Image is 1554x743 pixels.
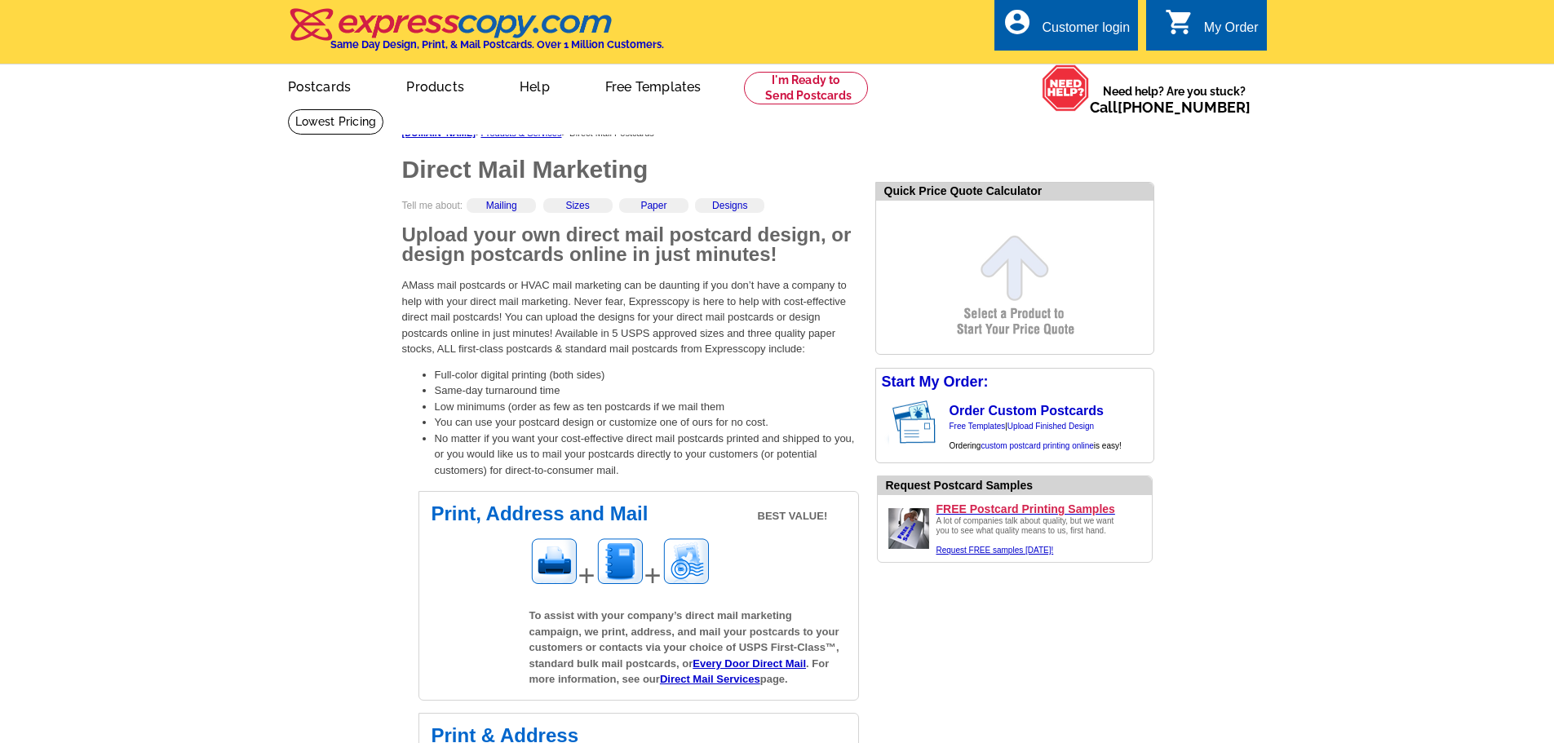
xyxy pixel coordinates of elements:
a: Postcards [262,66,378,104]
li: Full-color digital printing (both sides) [435,367,859,383]
a: Upload Finished Design [1007,422,1094,431]
a: Every Door Direct Mail [693,657,806,670]
img: Printing image for postcards [529,537,578,586]
a: Free Templates [950,422,1006,431]
h2: Upload your own direct mail postcard design, or design postcards online in just minutes! [402,225,859,264]
h2: Print, Address and Mail [432,504,846,524]
a: Direct Mail Services [660,673,760,685]
a: account_circle Customer login [1003,18,1130,38]
h4: Same Day Design, Print, & Mail Postcards. Over 1 Million Customers. [330,38,664,51]
img: Upload a design ready to be printed [884,504,933,553]
i: account_circle [1003,7,1032,37]
li: You can use your postcard design or customize one of ours for no cost. [435,414,859,431]
a: Sizes [565,200,589,211]
span: Call [1090,99,1251,116]
a: FREE Postcard Printing Samples [936,502,1145,516]
span: BEST VALUE! [758,508,828,524]
div: Request Postcard Samples [886,477,1152,494]
a: Paper [640,200,666,211]
li: Same-day turnaround time [435,383,859,399]
a: Request FREE samples [DATE]! [936,546,1054,555]
span: | Ordering is easy! [950,422,1122,450]
img: post card showing stamp and address area [889,396,947,449]
a: Designs [712,200,747,211]
a: Same Day Design, Print, & Mail Postcards. Over 1 Million Customers. [288,20,664,51]
div: A lot of companies talk about quality, but we want you to see what quality means to us, first hand. [936,516,1124,555]
a: Mailing [486,200,517,211]
a: shopping_cart My Order [1165,18,1259,38]
i: shopping_cart [1165,7,1194,37]
a: [PHONE_NUMBER] [1118,99,1251,116]
div: Tell me about: [402,198,859,225]
span: Need help? Are you stuck? [1090,83,1259,116]
img: background image for postcard [876,396,889,449]
img: Addressing image for postcards [595,537,644,586]
h1: Direct Mail Marketing [402,157,859,182]
li: No matter if you want your cost-effective direct mail postcards printed and shipped to you, or yo... [435,431,859,479]
span: To assist with your company’s direct mail marketing campaign, we print, address, and mail your po... [529,609,839,685]
a: Products [380,66,490,104]
a: Free Templates [579,66,728,104]
a: Order Custom Postcards [950,404,1104,418]
div: My Order [1204,20,1259,43]
div: Quick Price Quote Calculator [876,183,1153,201]
li: Low minimums (order as few as ten postcards if we mail them [435,399,859,415]
div: Customer login [1042,20,1130,43]
img: help [1042,64,1090,112]
a: Help [494,66,576,104]
p: AMass mail postcards or HVAC mail marketing can be daunting if you don’t have a company to help w... [402,277,859,357]
img: Mailing image for postcards [662,537,711,586]
div: + + [529,537,846,598]
a: custom postcard printing online [981,441,1093,450]
div: Start My Order: [876,369,1153,396]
